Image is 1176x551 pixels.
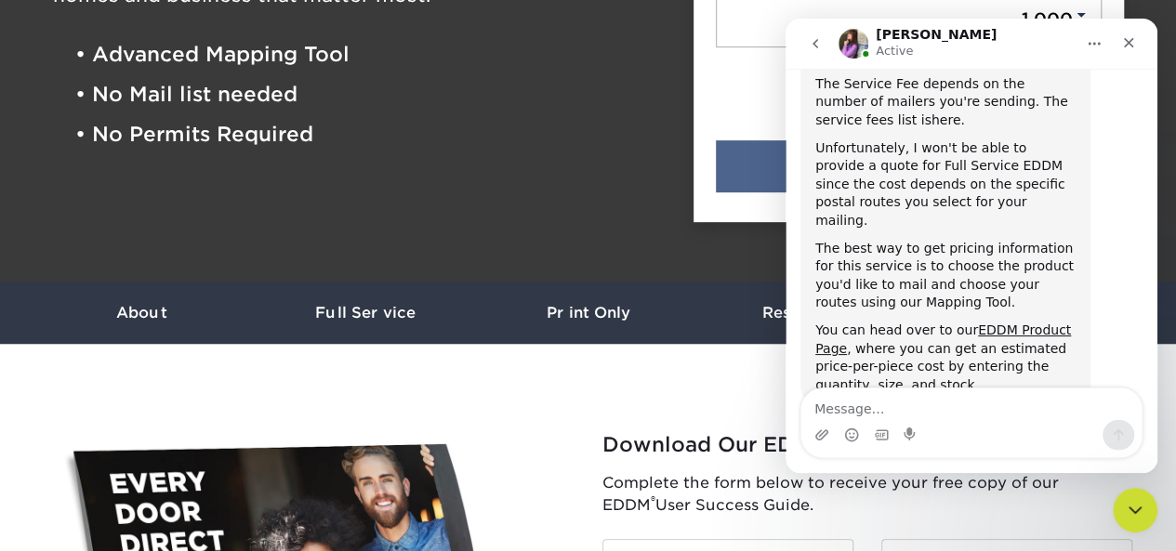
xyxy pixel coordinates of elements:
[75,34,667,74] li: • Advanced Mapping Tool
[700,282,923,344] a: Resources
[1113,488,1157,532] iframe: Intercom live chat
[700,304,923,321] h3: Resources
[88,409,103,424] button: Gif picker
[75,115,667,155] li: • No Permits Required
[30,221,290,294] div: The best way to get pricing information for this service is to choose the product you'd like to m...
[30,303,290,375] div: You can head over to our , where you can get an estimated price-per-piece cost by entering the qu...
[651,493,655,507] sup: ®
[29,409,44,424] button: Upload attachment
[30,121,290,212] div: Unfortunately, I won't be able to provide a quote for Full Service EDDM since the cost depends on...
[59,409,73,424] button: Emoji picker
[16,370,356,401] textarea: Message…
[477,282,700,344] a: Print Only
[118,409,133,424] button: Start recording
[146,94,176,109] a: here
[317,401,349,431] button: Send a message…
[30,304,285,337] a: EDDM Product Page
[477,304,700,321] h3: Print Only
[75,74,667,114] li: • No Mail list needed
[254,304,477,321] h3: Full Service
[30,57,290,112] div: The Service Fee depends on the number of mailers you're sending. The service fees list is .
[716,140,1102,192] a: Start My Order
[254,282,477,344] a: Full Service
[31,282,254,344] a: About
[786,19,1157,473] iframe: Intercom live chat
[31,304,254,321] h3: About
[602,472,1132,517] p: Complete the form below to receive your free copy of our EDDM User Success Guide.
[602,433,1132,457] h2: Download Our EDDM Success Guide
[30,39,138,54] b: 3 - Service Fee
